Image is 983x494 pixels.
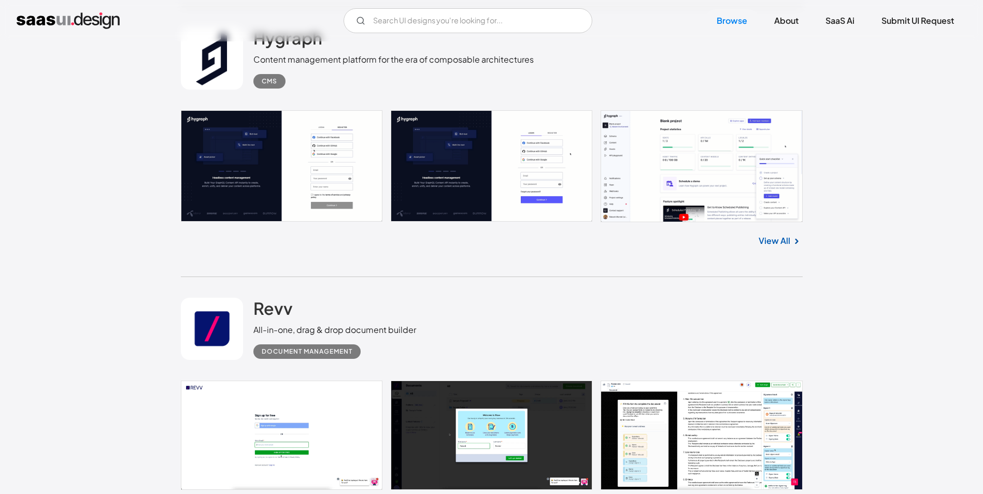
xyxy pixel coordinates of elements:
div: Content management platform for the era of composable architectures [253,53,534,66]
a: home [17,12,120,29]
div: All-in-one, drag & drop document builder [253,324,416,336]
div: CMS [262,75,277,88]
a: About [762,9,811,32]
a: SaaS Ai [813,9,867,32]
div: Document Management [262,345,352,358]
h2: Revv [253,298,293,318]
a: Submit UI Request [869,9,966,32]
input: Search UI designs you're looking for... [344,8,592,33]
h2: Hygraph [253,27,322,48]
a: View All [759,235,790,247]
a: Browse [704,9,760,32]
a: Revv [253,298,293,324]
form: Email Form [344,8,592,33]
